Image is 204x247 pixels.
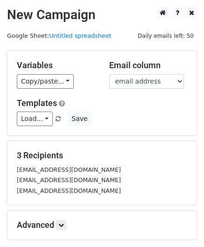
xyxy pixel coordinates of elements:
[134,31,197,41] span: Daily emails left: 50
[7,32,112,39] small: Google Sheet:
[17,166,121,173] small: [EMAIL_ADDRESS][DOMAIN_NAME]
[49,32,111,39] a: Untitled spreadsheet
[17,112,53,126] a: Load...
[17,150,187,161] h5: 3 Recipients
[67,112,91,126] button: Save
[17,74,74,89] a: Copy/paste...
[17,176,121,183] small: [EMAIL_ADDRESS][DOMAIN_NAME]
[17,220,187,230] h5: Advanced
[109,60,188,71] h5: Email column
[7,7,197,23] h2: New Campaign
[17,187,121,194] small: [EMAIL_ADDRESS][DOMAIN_NAME]
[17,98,57,108] a: Templates
[17,60,95,71] h5: Variables
[134,32,197,39] a: Daily emails left: 50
